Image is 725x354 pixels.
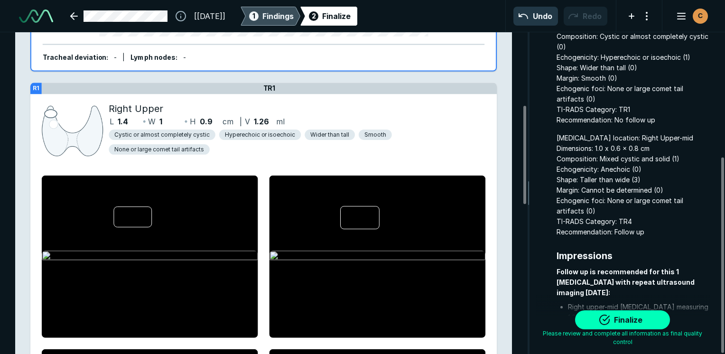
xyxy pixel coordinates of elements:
[564,7,607,26] button: Redo
[42,103,103,158] img: HHEy9gAAAAZJREFUAwDXmNFAEB62yAAAAABJRU5ErkJggg==
[262,10,294,22] span: Findings
[670,7,710,26] button: avatar-name
[114,53,117,63] div: -
[575,310,670,329] button: Finalize
[254,116,269,127] span: 1.26
[225,130,296,139] span: Hyperechoic or isoechoic
[245,116,250,127] span: V
[241,7,300,26] div: 1Findings
[148,116,156,127] span: W
[194,10,225,22] span: [[DATE]]
[114,145,204,154] span: None or large comet tail artifacts
[557,249,710,263] span: Impressions
[122,53,125,63] div: |
[310,130,349,139] span: Wider than tall
[693,9,708,24] div: avatar-name
[513,7,558,26] button: Undo
[109,102,163,116] span: Right Upper
[19,9,53,23] img: See-Mode Logo
[110,116,114,127] span: L
[252,11,255,21] span: 1
[557,133,710,237] span: [MEDICAL_DATA] location: Right Upper-mid Dimensions: 1.0 x 0.6 x 0.8 cm Composition: Mixed cystic...
[312,11,316,21] span: 2
[159,116,162,127] span: 1
[118,116,128,127] span: 1.4
[698,11,703,21] span: C
[190,116,196,127] span: H
[263,84,276,93] span: TR1
[300,7,357,26] div: 2Finalize
[322,10,351,22] div: Finalize
[223,116,233,127] span: cm
[183,54,186,62] span: -
[557,268,695,297] strong: Follow up is recommended for this 1 [MEDICAL_DATA] with repeat ultrasound imaging [DATE]:
[114,130,209,139] span: Cystic or almost completely cystic
[43,54,109,62] span: Tracheal deviation :
[15,6,57,27] a: See-Mode Logo
[33,84,39,92] strong: R1
[240,117,242,126] span: |
[276,116,285,127] span: ml
[364,130,386,139] span: Smooth
[536,329,710,346] span: Please review and complete all information as final quality control
[200,116,213,127] span: 0.9
[130,54,177,62] span: Lymph nodes :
